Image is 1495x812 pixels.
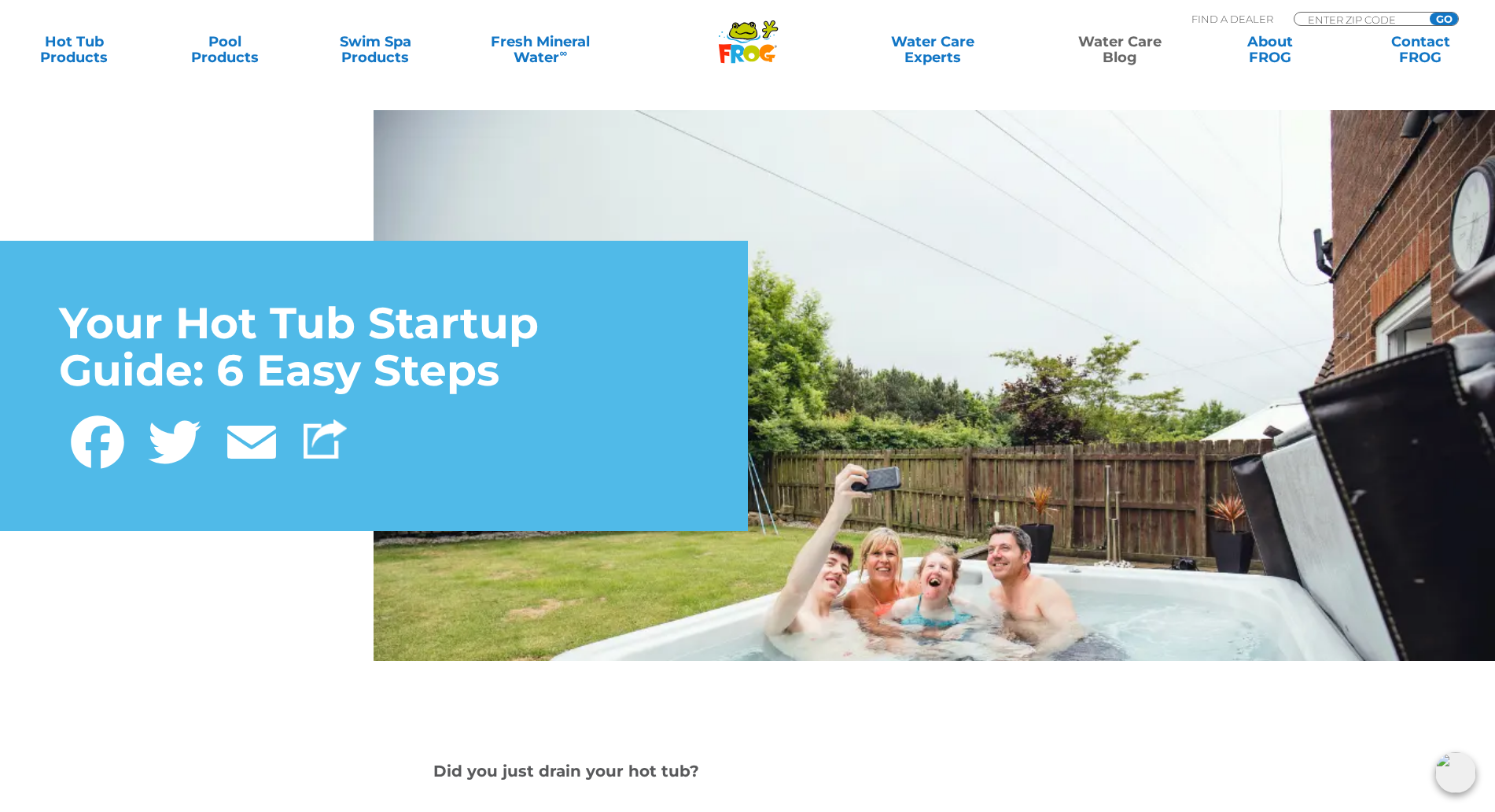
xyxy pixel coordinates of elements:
[1061,34,1178,65] a: Water CareBlog
[59,407,136,472] a: Facebook
[433,762,699,781] strong: Did you just drain your hot tub?
[1430,13,1458,25] input: GO
[1191,12,1273,26] p: Find A Dealer
[136,407,213,472] a: Twitter
[166,34,283,65] a: PoolProducts
[838,34,1028,65] a: Water CareExperts
[559,46,567,59] sup: ∞
[317,34,434,65] a: Swim SpaProducts
[1306,13,1412,26] input: Zip Code Form
[213,407,290,472] a: Email
[1435,752,1476,793] img: openIcon
[59,300,689,395] h1: Your Hot Tub Startup Guide: 6 Easy Steps
[1362,34,1479,65] a: ContactFROG
[304,419,347,459] img: Share
[16,34,133,65] a: Hot TubProducts
[1212,34,1329,65] a: AboutFROG
[467,34,613,65] a: Fresh MineralWater∞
